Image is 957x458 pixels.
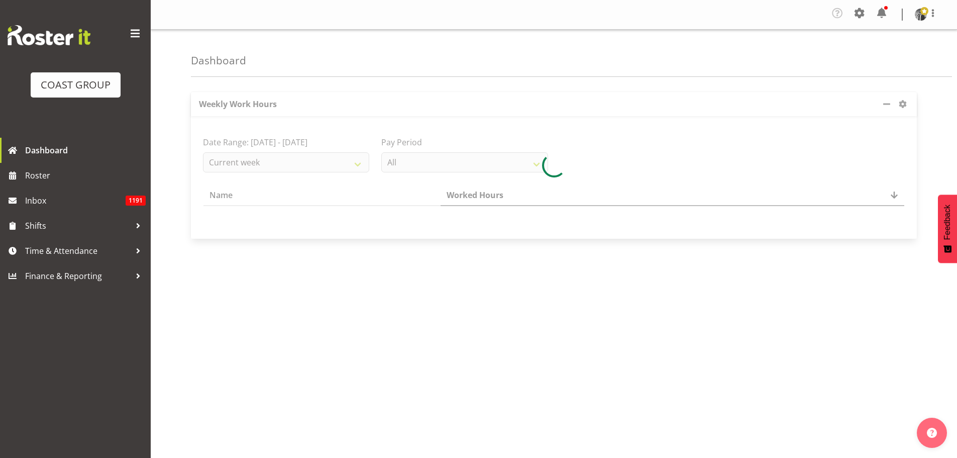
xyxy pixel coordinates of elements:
h4: Dashboard [191,55,246,66]
span: 1191 [126,196,146,206]
img: help-xxl-2.png [927,428,937,438]
span: Inbox [25,193,126,208]
span: Shifts [25,218,131,233]
button: Feedback - Show survey [938,195,957,263]
img: Rosterit website logo [8,25,90,45]
span: Finance & Reporting [25,268,131,284]
span: Time & Attendance [25,243,131,258]
span: Feedback [943,205,952,240]
span: Dashboard [25,143,146,158]
div: COAST GROUP [41,77,111,93]
span: Roster [25,168,146,183]
img: stefaan-simons7cdb5eda7cf2d86be9a9309e83275074.png [915,9,927,21]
